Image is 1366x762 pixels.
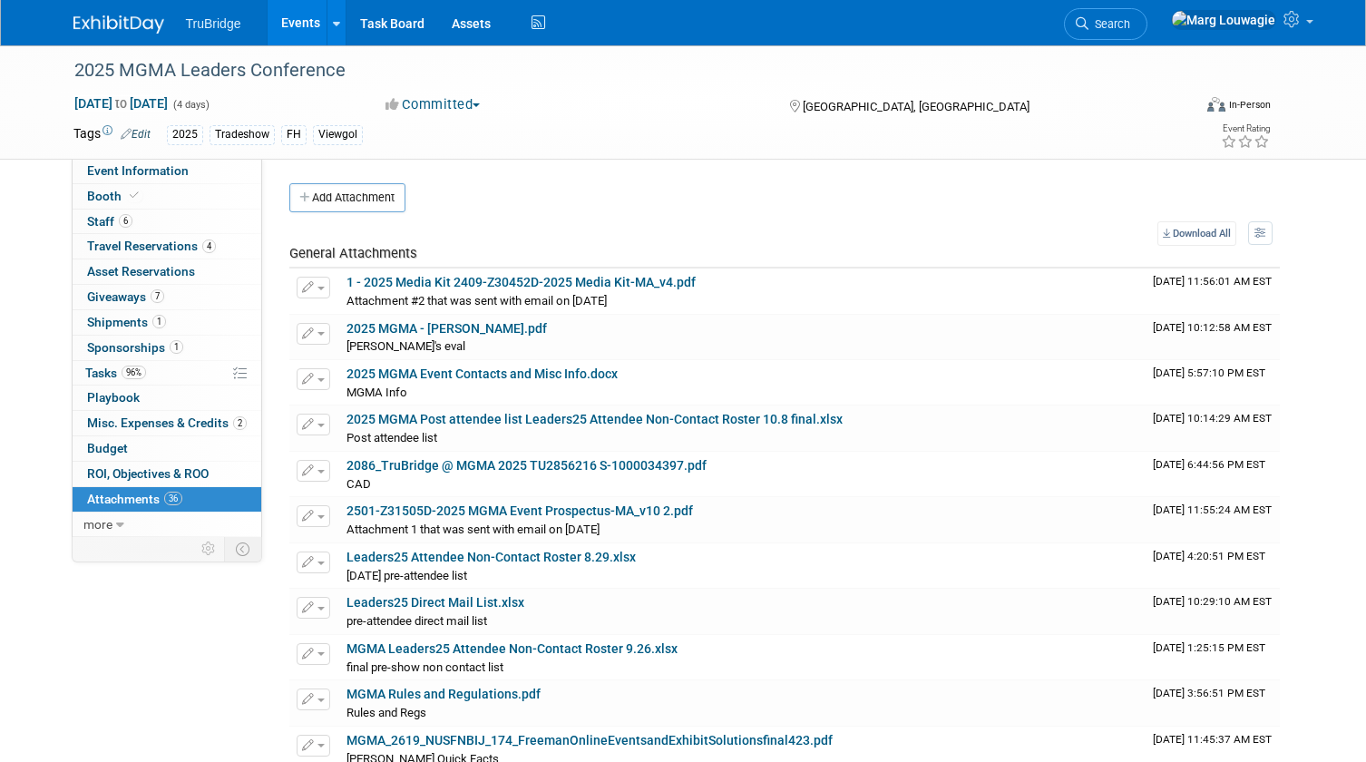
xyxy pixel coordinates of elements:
[346,458,707,473] a: 2086_TruBridge @ MGMA 2025 TU2856216 S-1000034397.pdf
[346,687,541,701] a: MGMA Rules and Regulations.pdf
[73,285,261,309] a: Giveaways7
[346,339,465,353] span: [PERSON_NAME]'s eval
[87,441,128,455] span: Budget
[1153,687,1265,699] span: Upload Timestamp
[73,15,164,34] img: ExhibitDay
[1146,497,1280,542] td: Upload Timestamp
[202,239,216,253] span: 4
[289,183,405,212] button: Add Attachment
[1146,360,1280,405] td: Upload Timestamp
[73,124,151,145] td: Tags
[87,214,132,229] span: Staff
[1146,680,1280,726] td: Upload Timestamp
[346,706,426,719] span: Rules and Regs
[73,361,261,386] a: Tasks96%
[119,214,132,228] span: 6
[346,523,600,536] span: Attachment 1 that was sent with email on [DATE]
[346,733,833,747] a: MGMA_2619_NUSFNBIJ_174_FreemanOnlineEventsandExhibitSolutionsfinal423.pdf
[346,321,547,336] a: 2025 MGMA - [PERSON_NAME].pdf
[346,294,607,308] span: Attachment #2 that was sent with email on [DATE]
[1171,10,1276,30] img: Marg Louwagie
[1153,733,1272,746] span: Upload Timestamp
[1157,221,1236,246] a: Download All
[346,660,503,674] span: final pre-show non contact list
[346,366,618,381] a: 2025 MGMA Event Contacts and Misc Info.docx
[73,234,261,259] a: Travel Reservations4
[281,125,307,144] div: FH
[1153,550,1265,562] span: Upload Timestamp
[1094,94,1271,122] div: Event Format
[87,415,247,430] span: Misc. Expenses & Credits
[68,54,1169,87] div: 2025 MGMA Leaders Conference
[87,492,182,506] span: Attachments
[1153,275,1272,288] span: Upload Timestamp
[73,411,261,435] a: Misc. Expenses & Credits2
[73,487,261,512] a: Attachments36
[1153,412,1272,425] span: Upload Timestamp
[1146,452,1280,497] td: Upload Timestamp
[346,386,407,399] span: MGMA Info
[1153,366,1265,379] span: Upload Timestamp
[233,416,247,430] span: 2
[1153,641,1265,654] span: Upload Timestamp
[73,95,169,112] span: [DATE] [DATE]
[346,503,693,518] a: 2501-Z31505D-2025 MGMA Event Prospectus-MA_v10 2.pdf
[152,315,166,328] span: 1
[1221,124,1270,133] div: Event Rating
[1146,635,1280,680] td: Upload Timestamp
[346,275,696,289] a: 1 - 2025 Media Kit 2409-Z30452D-2025 Media Kit-MA_v4.pdf
[346,569,467,582] span: [DATE] pre-attendee list
[803,100,1029,113] span: [GEOGRAPHIC_DATA], [GEOGRAPHIC_DATA]
[73,159,261,183] a: Event Information
[151,289,164,303] span: 7
[87,163,189,178] span: Event Information
[1153,595,1272,608] span: Upload Timestamp
[122,366,146,379] span: 96%
[346,614,487,628] span: pre-attendee direct mail list
[87,239,216,253] span: Travel Reservations
[73,310,261,335] a: Shipments1
[85,366,146,380] span: Tasks
[346,595,524,610] a: Leaders25 Direct Mail List.xlsx
[87,390,140,405] span: Playbook
[73,184,261,209] a: Booth
[87,466,209,481] span: ROI, Objectives & ROO
[1146,405,1280,451] td: Upload Timestamp
[224,537,261,561] td: Toggle Event Tabs
[73,259,261,284] a: Asset Reservations
[170,340,183,354] span: 1
[210,125,275,144] div: Tradeshow
[164,492,182,505] span: 36
[1064,8,1147,40] a: Search
[346,641,678,656] a: MGMA Leaders25 Attendee Non-Contact Roster 9.26.xlsx
[73,462,261,486] a: ROI, Objectives & ROO
[1146,315,1280,360] td: Upload Timestamp
[73,513,261,537] a: more
[1153,503,1272,516] span: Upload Timestamp
[130,190,139,200] i: Booth reservation complete
[112,96,130,111] span: to
[1146,269,1280,314] td: Upload Timestamp
[346,412,843,426] a: 2025 MGMA Post attendee list Leaders25 Attendee Non-Contact Roster 10.8 final.xlsx
[167,125,203,144] div: 2025
[87,315,166,329] span: Shipments
[171,99,210,111] span: (4 days)
[87,340,183,355] span: Sponsorships
[1207,97,1225,112] img: Format-Inperson.png
[1153,458,1265,471] span: Upload Timestamp
[289,245,417,261] span: General Attachments
[346,431,437,444] span: Post attendee list
[346,477,371,491] span: CAD
[193,537,225,561] td: Personalize Event Tab Strip
[87,264,195,278] span: Asset Reservations
[73,336,261,360] a: Sponsorships1
[73,386,261,410] a: Playbook
[379,95,487,114] button: Committed
[1146,543,1280,589] td: Upload Timestamp
[313,125,363,144] div: Viewgol
[346,550,636,564] a: Leaders25 Attendee Non-Contact Roster 8.29.xlsx
[87,189,142,203] span: Booth
[1146,589,1280,634] td: Upload Timestamp
[1228,98,1271,112] div: In-Person
[1153,321,1272,334] span: Upload Timestamp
